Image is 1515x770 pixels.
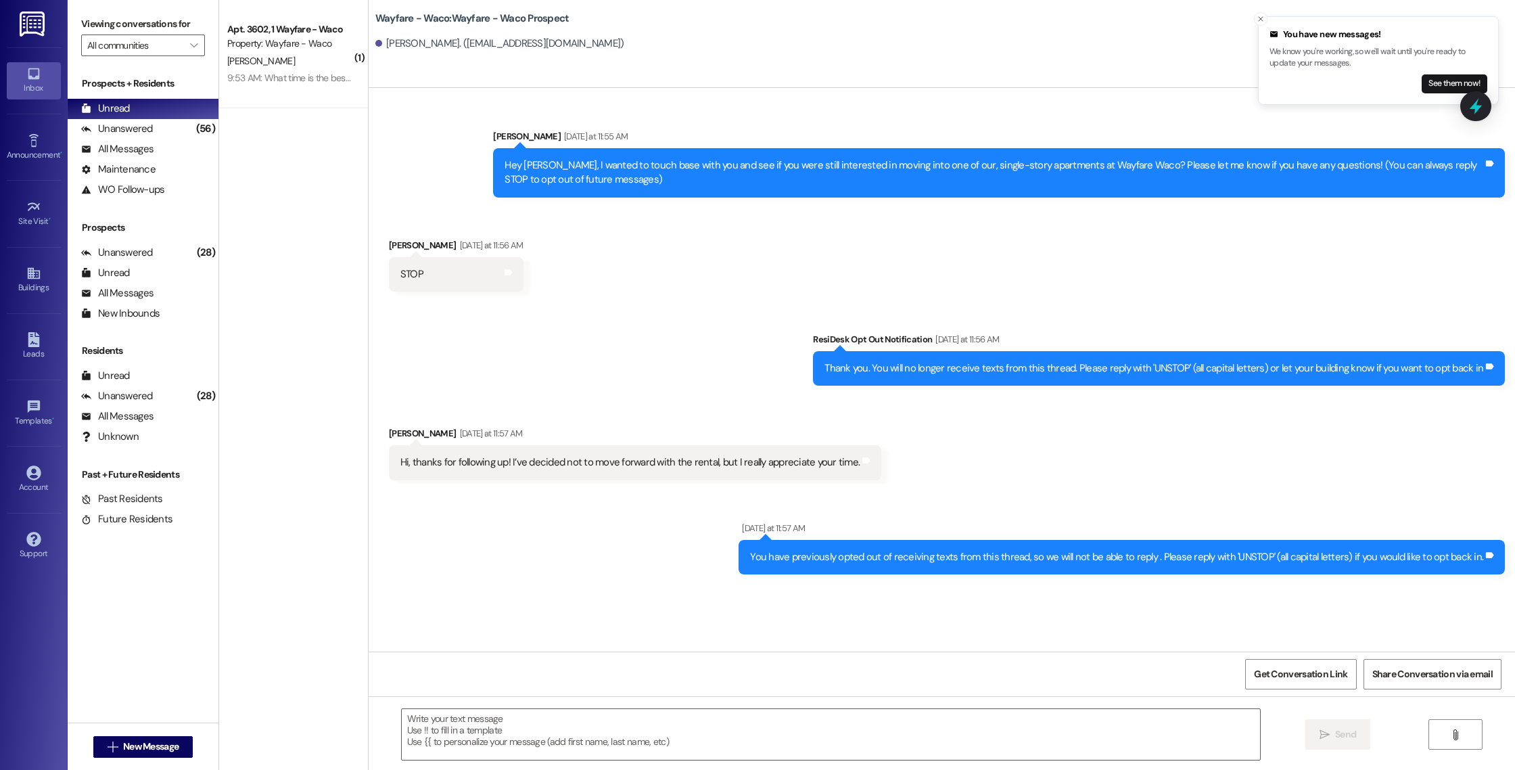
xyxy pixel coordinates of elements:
div: Residents [68,344,218,358]
div: You have new messages! [1269,28,1487,41]
div: Past + Future Residents [68,468,218,482]
a: Leads [7,328,61,365]
div: Future Residents [81,512,172,526]
div: Hi, thanks for following up! I’ve decided not to move forward with the rental, but I really appre... [400,455,860,470]
i:  [1450,729,1460,740]
div: WO Follow-ups [81,183,164,197]
div: Maintenance [81,162,156,177]
div: (56) [193,118,218,139]
div: [DATE] at 11:55 AM [561,129,628,143]
div: Unread [81,266,130,280]
a: Support [7,528,61,564]
button: See them now! [1422,74,1487,93]
div: [PERSON_NAME] [493,129,1505,148]
span: Get Conversation Link [1254,667,1347,681]
div: All Messages [81,142,154,156]
i:  [108,742,118,752]
div: You have previously opted out of receiving texts from this thread, so we will not be able to repl... [750,550,1483,564]
div: Past Residents [81,492,163,506]
div: [PERSON_NAME]. ([EMAIL_ADDRESS][DOMAIN_NAME]) [375,37,624,51]
div: Unknown [81,430,139,444]
span: Share Conversation via email [1372,667,1493,681]
span: • [49,214,51,224]
div: [PERSON_NAME] [389,426,881,445]
div: [DATE] at 11:57 AM [457,426,523,440]
span: Send [1335,727,1356,742]
div: 9:53 AM: What time is the best control coming [DATE]? [227,72,440,84]
div: (28) [193,242,218,263]
div: Unanswered [81,122,153,136]
a: Account [7,461,61,498]
span: • [60,148,62,158]
a: Site Visit • [7,196,61,232]
span: • [52,414,54,424]
b: Wayfare - Waco: Wayfare - Waco Prospect [375,12,569,26]
div: [DATE] at 11:56 AM [932,332,999,346]
a: Buildings [7,262,61,298]
div: Unanswered [81,389,153,403]
div: [DATE] at 11:56 AM [457,238,523,252]
button: Get Conversation Link [1245,659,1356,689]
i:  [1320,729,1330,740]
input: All communities [87,35,183,56]
span: New Message [123,740,179,754]
div: Prospects [68,221,218,235]
div: Hey [PERSON_NAME], I wanted to touch base with you and see if you were still interested in moving... [505,158,1483,187]
button: Send [1305,719,1371,750]
label: Viewing conversations for [81,14,205,35]
i:  [190,40,197,51]
button: Share Conversation via email [1363,659,1501,689]
div: Unanswered [81,246,153,260]
span: [PERSON_NAME] [227,55,295,67]
div: Unread [81,369,130,383]
div: Property: Wayfare - Waco [227,37,352,51]
div: [DATE] at 11:57 AM [739,521,805,535]
button: New Message [93,736,193,758]
div: Unread [81,101,130,116]
div: STOP [400,267,423,281]
div: New Inbounds [81,307,160,321]
div: All Messages [81,286,154,300]
div: Apt. 3602, 1 Wayfare - Waco [227,22,352,37]
div: All Messages [81,409,154,424]
div: Thank you. You will no longer receive texts from this thread. Please reply with 'UNSTOP' (all cap... [824,361,1483,376]
div: (28) [193,386,218,407]
div: ResiDesk Opt Out Notification [813,332,1505,351]
a: Templates • [7,395,61,432]
div: [PERSON_NAME] [389,238,523,257]
div: Prospects + Residents [68,76,218,91]
button: Close toast [1254,12,1267,26]
p: We know you're working, so we'll wait until you're ready to update your messages. [1269,46,1487,70]
a: Inbox [7,62,61,99]
img: ResiDesk Logo [20,12,47,37]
